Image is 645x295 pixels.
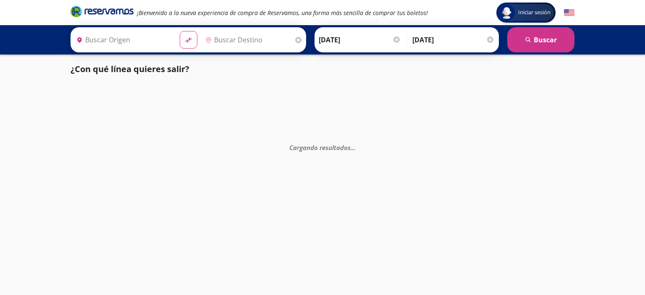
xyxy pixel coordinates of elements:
[564,8,574,18] button: English
[319,29,401,50] input: Elegir Fecha
[352,143,354,152] span: .
[351,143,352,152] span: .
[137,9,428,17] em: ¡Bienvenido a la nueva experiencia de compra de Reservamos, una forma más sencilla de comprar tus...
[73,29,173,50] input: Buscar Origen
[71,5,134,18] i: Brand Logo
[202,29,294,50] input: Buscar Destino
[354,143,356,152] span: .
[71,63,189,75] p: ¿Con qué línea quieres salir?
[412,29,495,50] input: Opcional
[289,143,356,152] em: Cargando resultados
[71,5,134,20] a: Brand Logo
[507,27,574,52] button: Buscar
[515,8,554,17] span: Iniciar sesión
